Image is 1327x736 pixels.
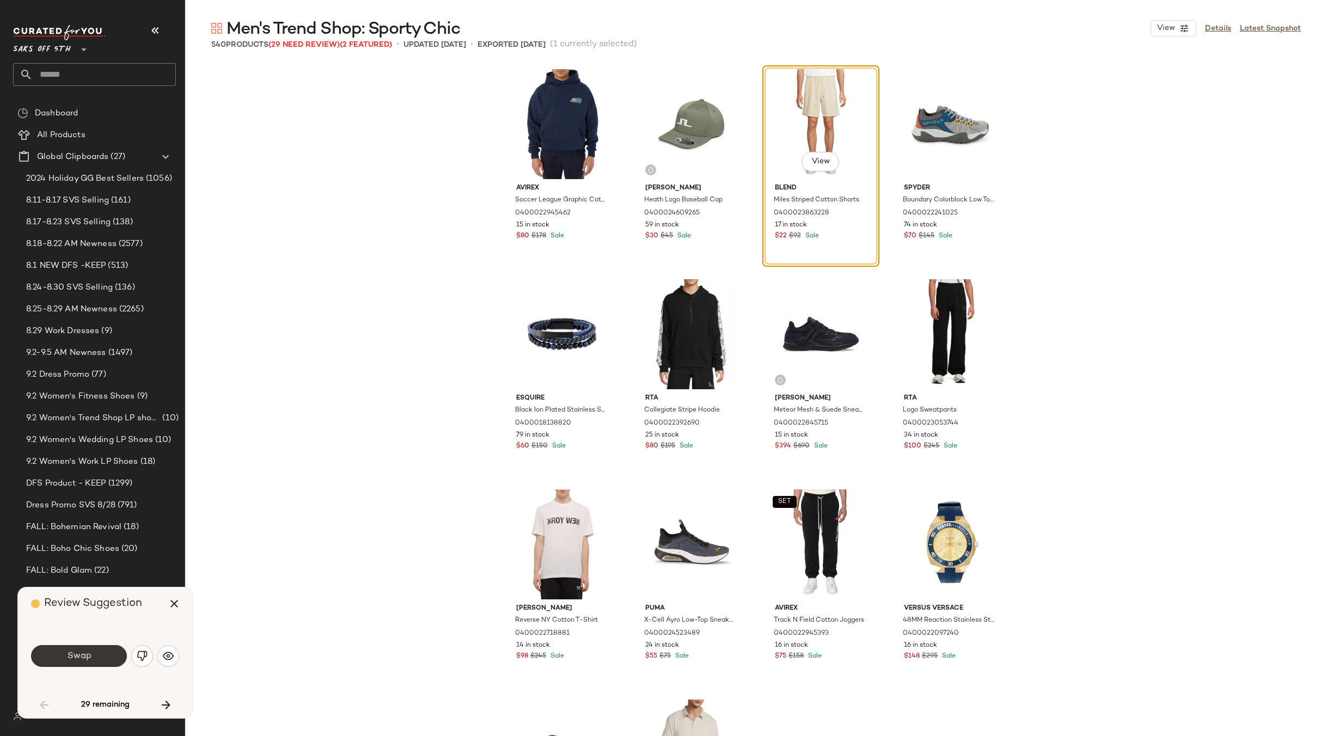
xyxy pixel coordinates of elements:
[507,279,617,389] img: 0400018138820
[775,652,786,661] span: $75
[773,496,797,508] button: SET
[26,477,106,490] span: DFS Product - KEEP
[26,325,99,338] span: 8.29 Work Dresses
[396,38,399,51] span: •
[919,231,934,241] span: $145
[26,456,138,468] span: 9.2 Women's Work LP Shoes
[548,232,564,240] span: Sale
[268,41,340,49] span: (29 Need Review)
[516,394,608,403] span: Esquire
[516,183,608,193] span: Avirex
[109,194,131,207] span: (161)
[515,195,607,205] span: Soccer League Graphic Cotton Hoodie
[1205,23,1231,34] a: Details
[766,279,876,389] img: 0400022845715_ANTHRACITEBLACK
[645,431,679,440] span: 25 in stock
[26,390,135,403] span: 9.2 Women's Fitness Shoes
[31,645,127,667] button: Swap
[17,108,28,119] img: svg%3e
[774,616,864,625] span: Track N Field Cotton Joggers
[812,443,828,450] span: Sale
[340,41,392,49] span: (2 Featured)
[903,406,957,415] span: Logo Sweatpants
[117,303,144,316] span: (2265)
[26,347,106,359] span: 9.2-9.5 AM Newness
[673,653,689,660] span: Sale
[92,565,109,577] span: (22)
[550,38,637,51] span: (1 currently selected)
[548,653,564,660] span: Sale
[903,616,995,625] span: 48MM Reaction Stainless Steel & Silicone Strap Watch
[531,441,548,451] span: $150
[774,208,829,218] span: 0400023863228
[937,232,952,240] span: Sale
[904,183,996,193] span: Spyder
[478,39,546,51] p: Exported [DATE]
[645,604,737,614] span: Puma
[26,260,106,272] span: 8.1 NEW DFS -KEEP
[659,652,671,661] span: $75
[516,431,549,440] span: 79 in stock
[135,390,148,403] span: (9)
[26,281,113,294] span: 8.24-8.30 SVS Selling
[775,394,867,403] span: [PERSON_NAME]
[163,651,174,661] img: svg%3e
[211,23,222,34] img: svg%3e
[644,629,700,639] span: 0400024523489
[644,208,700,218] span: 0400024609265
[106,477,133,490] span: (1299)
[677,443,693,450] span: Sale
[26,521,121,533] span: FALL: Bohemian Revival
[160,412,179,425] span: (10)
[661,441,675,451] span: $195
[507,489,617,599] img: 0400022718881_WHITE
[515,616,598,625] span: Reverse NY Cotton T-Shirt
[645,441,658,451] span: $80
[903,208,958,218] span: 0400022241025
[903,629,959,639] span: 0400022097240
[895,69,1005,179] img: 0400022241025_GLACIERGREY
[904,394,996,403] span: Rta
[802,152,839,171] button: View
[644,419,700,428] span: 0400022392690
[515,419,571,428] span: 0400018138820
[637,489,746,599] img: 0400024523489_GREYBLACK
[904,441,921,451] span: $100
[637,69,746,179] img: 0400024609265_OILGREEN
[793,441,810,451] span: $690
[66,651,91,661] span: Swap
[637,279,746,389] img: 0400022392690
[530,652,546,661] span: $245
[13,37,71,57] span: Saks OFF 5TH
[940,653,956,660] span: Sale
[644,616,736,625] span: X-Cell Ayro Low-Top Sneakers
[13,25,106,40] img: cfy_white_logo.C9jOOHJF.svg
[507,69,617,179] img: 0400022945462_NAVYBLUE
[86,586,103,599] span: (13)
[99,325,112,338] span: (9)
[44,598,142,609] span: Review Suggestion
[26,369,89,381] span: 9.2 Dress Promo
[515,629,570,639] span: 0400022718881
[516,641,550,651] span: 14 in stock
[766,69,876,179] img: 0400023863228_ANTIQUEBROWN
[895,279,1005,389] img: 0400023053744_BLACK
[516,604,608,614] span: [PERSON_NAME]
[774,406,866,415] span: Meteor Mesh & Suede Sneakers
[26,565,92,577] span: FALL: Bold Glam
[138,456,156,468] span: (18)
[403,39,466,51] p: updated [DATE]
[806,653,822,660] span: Sale
[922,652,938,661] span: $295
[35,107,78,120] span: Dashboard
[117,238,143,250] span: (2577)
[1151,20,1196,36] button: View
[778,498,791,506] span: SET
[644,195,723,205] span: Heath Logo Baseball Cap
[26,543,119,555] span: FALL: Boho Chic Shoes
[516,652,528,661] span: $98
[904,652,920,661] span: $148
[904,220,937,230] span: 74 in stock
[645,183,737,193] span: [PERSON_NAME]
[550,443,566,450] span: Sale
